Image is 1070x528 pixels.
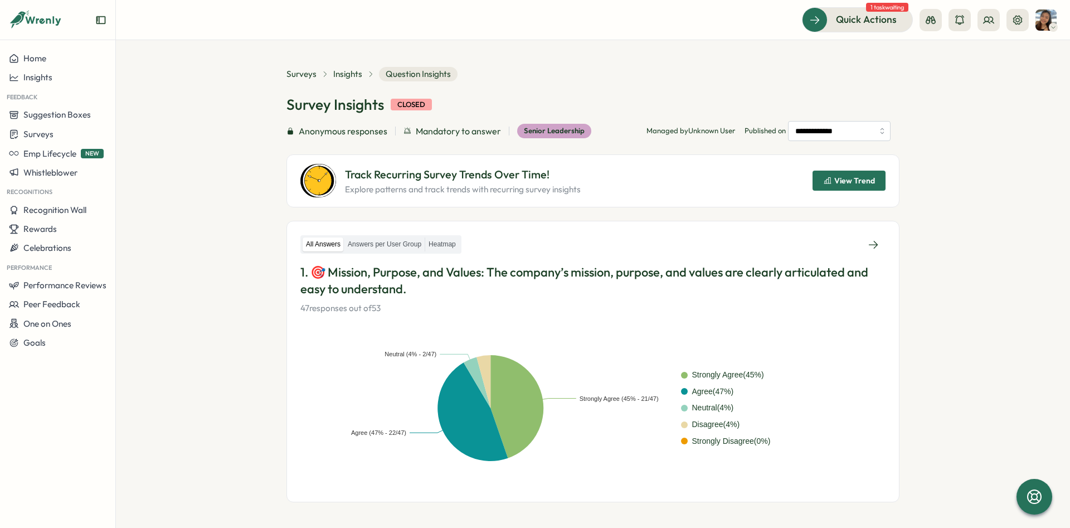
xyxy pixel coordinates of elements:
span: 1 task waiting [866,3,908,12]
p: 1. 🎯 Mission, Purpose, and Values: The company’s mission, purpose, and values are clearly articul... [300,264,886,298]
div: Neutral ( 4 %) [692,402,734,414]
span: Mandatory to answer [416,124,501,138]
span: Performance Reviews [23,280,106,290]
span: NEW [81,149,104,158]
span: Home [23,53,46,64]
div: Agree ( 47 %) [692,386,734,398]
p: Track Recurring Survey Trends Over Time! [345,166,581,183]
span: Question Insights [379,67,458,81]
h1: Survey Insights [286,95,384,114]
button: Expand sidebar [95,14,106,26]
span: Anonymous responses [299,124,387,138]
p: Explore patterns and track trends with recurring survey insights [345,183,581,196]
span: Unknown User [688,126,736,135]
button: View Trend [813,171,886,191]
span: Celebrations [23,243,71,253]
span: Published on [745,121,891,141]
span: Emp Lifecycle [23,148,76,159]
div: Senior Leadership [517,124,591,138]
label: All Answers [303,238,344,251]
a: Insights [333,68,362,80]
text: Neutral (4% - 2/47) [385,351,436,357]
span: Insights [23,72,52,83]
span: Quick Actions [836,12,897,27]
div: Disagree ( 4 %) [692,419,740,431]
p: Managed by [646,126,736,136]
img: Tracy [1035,9,1057,31]
div: Strongly Disagree ( 0 %) [692,435,771,448]
p: 47 responses out of 53 [300,302,886,314]
span: One on Ones [23,318,71,329]
button: Quick Actions [802,7,913,32]
label: Heatmap [425,238,459,251]
span: Goals [23,337,46,348]
label: Answers per User Group [344,238,425,251]
span: Whistleblower [23,167,77,178]
span: View Trend [834,177,875,185]
span: Rewards [23,224,57,234]
span: Suggestion Boxes [23,109,91,120]
div: closed [391,99,432,111]
span: Recognition Wall [23,205,86,215]
text: Agree (47% - 22/47) [351,429,406,436]
text: Strongly Agree (45% - 21/47) [580,395,659,402]
a: Surveys [286,68,317,80]
div: Strongly Agree ( 45 %) [692,369,764,381]
span: Surveys [23,129,53,139]
span: Peer Feedback [23,299,80,309]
